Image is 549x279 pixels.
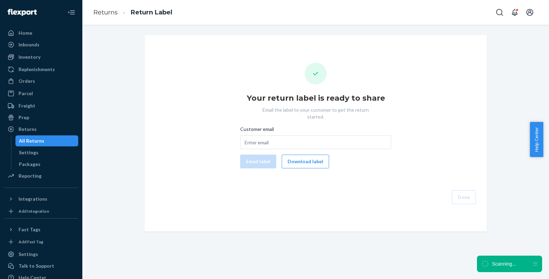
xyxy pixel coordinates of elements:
a: Inbounds [4,39,78,50]
button: Download label [282,155,329,168]
a: Settings [15,147,79,158]
span: Customer email [240,126,274,135]
a: Returns [4,124,78,135]
a: Return Label [131,9,172,16]
ol: breadcrumbs [88,2,178,23]
a: Settings [4,249,78,260]
div: Home [19,30,32,36]
button: Open account menu [523,5,537,19]
div: Settings [19,251,38,258]
div: Parcel [19,90,33,97]
div: Returns [19,126,37,133]
div: Reporting [19,172,42,179]
div: Talk to Support [19,263,54,269]
div: Orders [19,78,35,85]
button: Talk to Support [4,260,78,271]
a: Orders [4,76,78,87]
div: Integrations [19,196,47,202]
button: Close Navigation [65,5,78,19]
a: Prep [4,112,78,123]
div: Inbounds [19,41,39,48]
div: Inventory [19,54,40,60]
p: Email the label to your customer to get the return started. [256,107,376,120]
a: Returns [93,9,118,16]
button: Open Search Box [493,5,506,19]
div: Add Integration [19,208,49,214]
a: Add Integration [4,207,78,215]
input: Customer email [240,135,391,149]
a: Add Fast Tag [4,238,78,246]
button: Done [452,190,476,204]
button: Integrations [4,193,78,204]
div: Fast Tags [19,226,40,233]
div: Packages [19,161,40,168]
h1: Your return label is ready to share [247,93,385,104]
div: Add Fast Tag [19,239,43,245]
a: Parcel [4,88,78,99]
button: Email label [240,155,276,168]
a: Freight [4,100,78,111]
a: Home [4,27,78,38]
a: Replenishments [4,64,78,75]
button: Help Center [530,122,543,157]
a: Reporting [4,170,78,181]
a: Packages [15,159,79,170]
div: Freight [19,102,35,109]
a: Inventory [4,52,78,63]
div: All Returns [19,137,44,144]
div: Replenishments [19,66,55,73]
img: Flexport logo [8,9,37,16]
button: Open notifications [508,5,522,19]
div: Settings [19,149,38,156]
a: All Returns [15,135,79,146]
button: Fast Tags [4,224,78,235]
div: Prep [19,114,29,121]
